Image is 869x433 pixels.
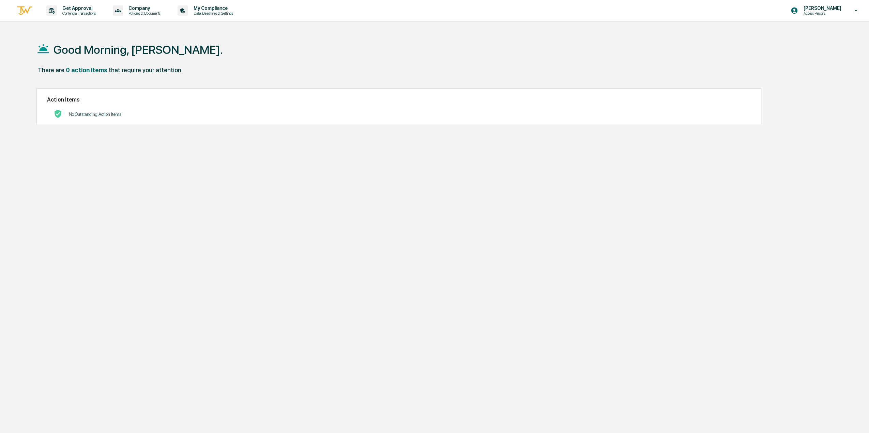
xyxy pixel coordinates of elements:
h2: Action Items [47,96,751,103]
div: 0 action items [66,66,107,74]
p: Policies & Documents [123,11,164,16]
p: [PERSON_NAME] [798,5,845,11]
div: There are [38,66,64,74]
h1: Good Morning, [PERSON_NAME]. [54,43,223,57]
div: that require your attention. [109,66,183,74]
p: My Compliance [188,5,237,11]
p: Content & Transactions [57,11,99,16]
p: Data, Deadlines & Settings [188,11,237,16]
img: logo [16,5,33,16]
p: Company [123,5,164,11]
p: Access Persons [798,11,845,16]
p: Get Approval [57,5,99,11]
img: No Actions logo [54,110,62,118]
p: No Outstanding Action Items [69,112,121,117]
